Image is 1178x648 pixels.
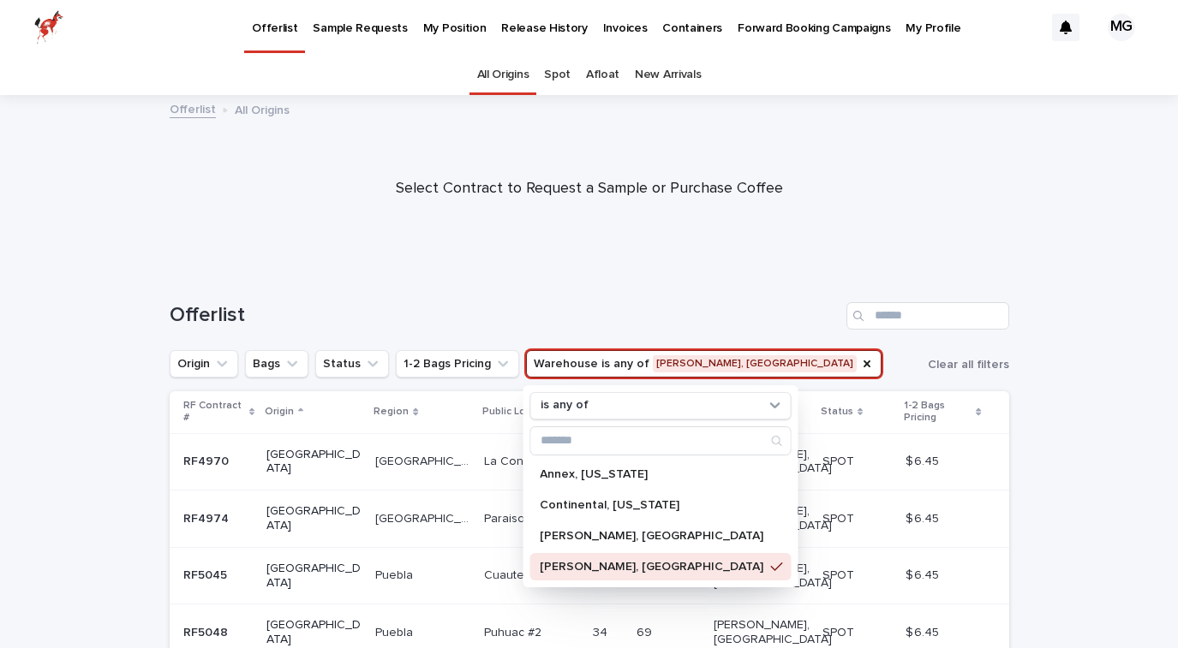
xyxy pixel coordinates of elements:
h1: Offerlist [170,303,840,328]
p: [GEOGRAPHIC_DATA] [375,451,474,469]
p: Annex, [US_STATE] [540,468,763,480]
p: is any of [541,398,589,413]
p: Puhuac #2 [484,622,545,640]
div: Search [529,426,791,455]
button: Status [315,350,389,378]
p: RF Contract # [183,396,245,428]
p: RF4970 [183,451,232,469]
tr: RF4970RF4970 [GEOGRAPHIC_DATA][GEOGRAPHIC_DATA][GEOGRAPHIC_DATA] La Concordia #2La Concordia #2 3... [170,433,1009,490]
p: La Concordia #2 [484,451,578,469]
p: [GEOGRAPHIC_DATA] [266,504,362,533]
button: 1-2 Bags Pricing [396,350,519,378]
tr: RF4974RF4974 [GEOGRAPHIC_DATA][GEOGRAPHIC_DATA][GEOGRAPHIC_DATA] ParaisoParaiso 118118 6969 [PERS... [170,490,1009,548]
p: Puebla [375,622,416,640]
button: Warehouse [526,350,882,378]
p: Cuautempan [484,565,558,583]
img: zttTXibQQrCfv9chImQE [34,10,63,45]
div: MG [1108,14,1135,41]
p: SPOT [822,622,858,640]
p: Region [374,402,409,421]
p: SPOT [822,451,858,469]
p: 34 [593,622,611,640]
p: Paraiso [484,508,529,526]
p: $ 6.45 [906,565,942,583]
p: $ 6.45 [906,451,942,469]
p: [GEOGRAPHIC_DATA] [266,448,362,477]
a: Spot [544,55,571,95]
p: RF4974 [183,508,232,526]
p: Origin [265,402,294,421]
p: Puebla [375,565,416,583]
p: SPOT [822,508,858,526]
p: RF5048 [183,622,231,640]
a: Offerlist [170,98,216,118]
p: Status [821,402,853,421]
input: Search [846,302,1009,330]
p: [GEOGRAPHIC_DATA] [266,618,362,647]
p: 69 [637,622,655,640]
p: [PERSON_NAME], [GEOGRAPHIC_DATA] [540,530,763,542]
p: $ 6.45 [906,508,942,526]
p: Continental, [US_STATE] [540,499,763,511]
span: Clear all filters [928,359,1009,371]
a: All Origins [477,55,529,95]
a: New Arrivals [635,55,701,95]
p: $ 6.45 [906,622,942,640]
p: RF5045 [183,565,230,583]
p: Public Lot Name [482,402,563,421]
a: Afloat [586,55,619,95]
input: Search [530,427,790,455]
button: Origin [170,350,238,378]
p: 1-2 Bags Pricing [904,396,972,428]
p: [PERSON_NAME], [GEOGRAPHIC_DATA] [540,561,763,573]
button: Clear all filters [921,352,1009,378]
p: [GEOGRAPHIC_DATA] [266,562,362,591]
p: SPOT [822,565,858,583]
p: Select Contract to Request a Sample or Purchase Coffee [247,180,932,199]
button: Bags [245,350,308,378]
p: [GEOGRAPHIC_DATA] [375,508,474,526]
p: All Origins [235,99,290,118]
tr: RF5045RF5045 [GEOGRAPHIC_DATA]PueblaPuebla CuautempanCuautempan 66 6969 [PERSON_NAME], [GEOGRAPHI... [170,547,1009,604]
